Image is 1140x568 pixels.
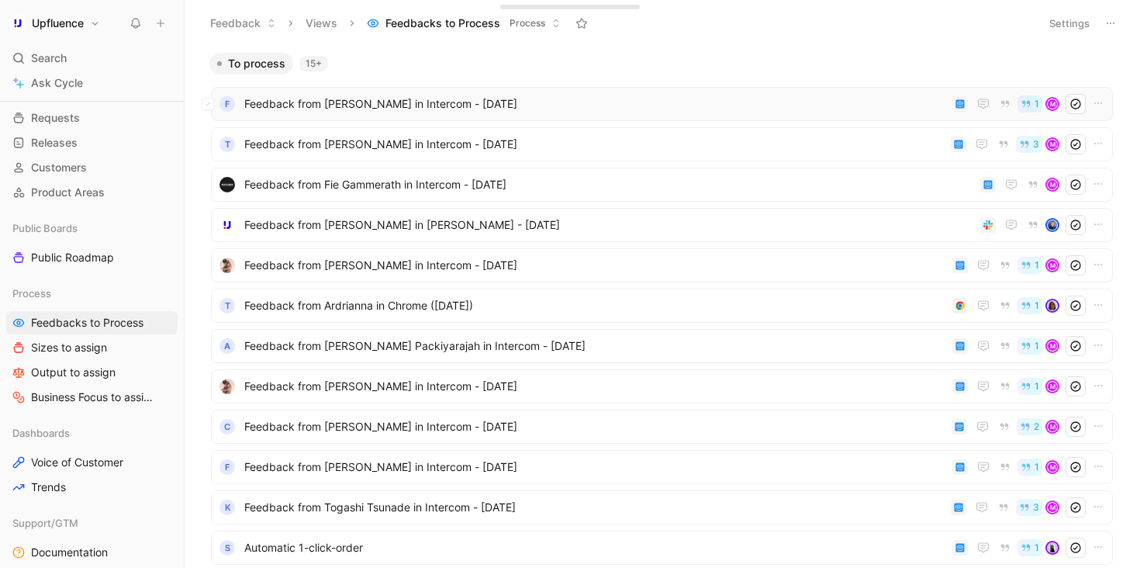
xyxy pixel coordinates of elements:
[244,377,946,396] span: Feedback from [PERSON_NAME] in Intercom - [DATE]
[6,541,178,564] a: Documentation
[31,455,123,470] span: Voice of Customer
[1035,99,1039,109] span: 1
[6,282,178,409] div: ProcessFeedbacks to ProcessSizes to assignOutput to assignBusiness Focus to assign
[6,361,178,384] a: Output to assign
[6,181,178,204] a: Product Areas
[31,480,66,495] span: Trends
[244,216,974,234] span: Feedback from [PERSON_NAME] in [PERSON_NAME] - [DATE]
[1047,381,1058,392] div: M
[6,511,178,535] div: Support/GTM
[31,49,67,68] span: Search
[6,476,178,499] a: Trends
[6,421,178,499] div: DashboardsVoice of CustomerTrends
[1017,418,1042,435] button: 2
[6,216,178,240] div: Public Boards
[6,336,178,359] a: Sizes to assign
[219,137,235,152] div: t
[1047,300,1058,311] img: avatar
[31,545,108,560] span: Documentation
[31,315,143,331] span: Feedbacks to Process
[385,16,500,31] span: Feedbacks to Process
[211,208,1113,242] a: logoFeedback from [PERSON_NAME] in [PERSON_NAME] - [DATE]avatar
[211,248,1113,282] a: logoFeedback from [PERSON_NAME] in Intercom - [DATE]1M
[244,417,945,436] span: Feedback from [PERSON_NAME] in Intercom - [DATE]
[219,500,235,515] div: K
[31,365,116,380] span: Output to assign
[6,131,178,154] a: Releases
[203,12,283,35] button: Feedback
[1035,341,1039,351] span: 1
[244,458,946,476] span: Feedback from [PERSON_NAME] in Intercom - [DATE]
[32,16,84,30] h1: Upfluence
[219,96,235,112] div: F
[1035,261,1039,270] span: 1
[6,421,178,445] div: Dashboards
[31,250,114,265] span: Public Roadmap
[12,220,78,236] span: Public Boards
[1017,338,1042,355] button: 1
[244,296,946,315] span: Feedback from Ardrianna in Chrome ([DATE])
[6,106,178,130] a: Requests
[360,12,568,35] button: Feedbacks to ProcessProcess
[6,12,104,34] button: UpfluenceUpfluence
[1047,421,1058,432] div: M
[219,338,235,354] div: A
[1017,459,1042,476] button: 1
[6,451,178,474] a: Voice of Customer
[209,53,293,74] button: To process
[219,379,235,394] img: logo
[211,369,1113,403] a: logoFeedback from [PERSON_NAME] in Intercom - [DATE]1M
[219,217,235,233] img: logo
[1035,301,1039,310] span: 1
[299,56,328,71] div: 15+
[1047,179,1058,190] div: M
[211,490,1113,525] a: KFeedback from Togashi Tsunade in Intercom - [DATE]3M
[6,246,178,269] a: Public Roadmap
[1035,462,1039,472] span: 1
[1017,539,1042,556] button: 1
[1017,378,1042,395] button: 1
[6,386,178,409] a: Business Focus to assign
[1047,542,1058,553] img: avatar
[211,87,1113,121] a: FFeedback from [PERSON_NAME] in Intercom - [DATE]1M
[1033,140,1039,149] span: 3
[1047,341,1058,352] div: M
[1035,543,1039,552] span: 1
[1042,12,1097,34] button: Settings
[244,498,945,517] span: Feedback from Togashi Tsunade in Intercom - [DATE]
[1047,99,1058,109] div: M
[12,515,78,531] span: Support/GTM
[244,539,946,557] span: Automatic 1-click-order
[211,127,1113,161] a: tFeedback from [PERSON_NAME] in Intercom - [DATE]3M
[31,110,80,126] span: Requests
[244,256,946,275] span: Feedback from [PERSON_NAME] in Intercom - [DATE]
[211,329,1113,363] a: AFeedback from [PERSON_NAME] Packiyarajah in Intercom - [DATE]1M
[1016,499,1042,516] button: 3
[219,258,235,273] img: logo
[1047,502,1058,513] div: M
[1017,95,1042,113] button: 1
[31,135,78,151] span: Releases
[244,95,946,113] span: Feedback from [PERSON_NAME] in Intercom - [DATE]
[244,175,974,194] span: Feedback from Fie Gammerath in Intercom - [DATE]
[31,185,105,200] span: Product Areas
[1016,136,1042,153] button: 3
[1047,260,1058,271] div: M
[219,298,235,313] div: T
[211,450,1113,484] a: FFeedback from [PERSON_NAME] in Intercom - [DATE]1M
[211,410,1113,444] a: CFeedback from [PERSON_NAME] in Intercom - [DATE]2M
[31,340,107,355] span: Sizes to assign
[6,47,178,70] div: Search
[6,282,178,305] div: Process
[244,135,945,154] span: Feedback from [PERSON_NAME] in Intercom - [DATE]
[219,419,235,435] div: C
[31,160,87,175] span: Customers
[1035,382,1039,391] span: 1
[219,459,235,475] div: F
[10,16,26,31] img: Upfluence
[211,289,1113,323] a: TFeedback from Ardrianna in Chrome ([DATE])1avatar
[6,71,178,95] a: Ask Cycle
[219,540,235,556] div: S
[6,311,178,334] a: Feedbacks to Process
[211,531,1113,565] a: SAutomatic 1-click-order1avatar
